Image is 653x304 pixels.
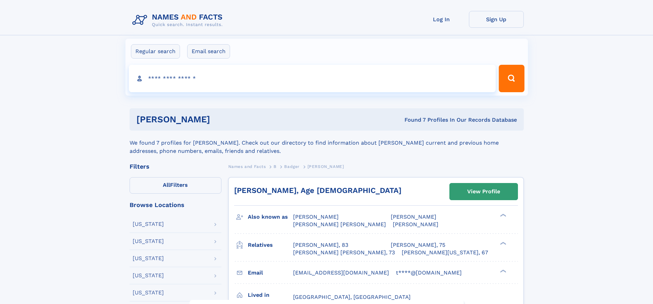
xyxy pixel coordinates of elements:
div: [US_STATE] [133,290,164,295]
h1: [PERSON_NAME] [136,115,307,124]
div: We found 7 profiles for [PERSON_NAME]. Check out our directory to find information about [PERSON_... [130,131,524,155]
a: [PERSON_NAME], 83 [293,241,348,249]
span: [PERSON_NAME] [391,214,436,220]
div: [US_STATE] [133,239,164,244]
a: [PERSON_NAME] [PERSON_NAME], 73 [293,249,395,256]
span: [PERSON_NAME] [293,214,339,220]
span: All [163,182,170,188]
h3: Lived in [248,289,293,301]
div: Filters [130,163,221,170]
a: B [274,162,277,171]
div: Found 7 Profiles In Our Records Database [307,116,517,124]
div: ❯ [498,241,507,245]
span: [PERSON_NAME] [PERSON_NAME] [293,221,386,228]
div: ❯ [498,269,507,273]
div: ❯ [498,213,507,218]
span: [PERSON_NAME] [307,164,344,169]
a: Badger [284,162,300,171]
a: [PERSON_NAME][US_STATE], 67 [402,249,488,256]
div: [US_STATE] [133,273,164,278]
div: [US_STATE] [133,221,164,227]
a: View Profile [450,183,518,200]
h3: Relatives [248,239,293,251]
a: Names and Facts [228,162,266,171]
span: Badger [284,164,300,169]
button: Search Button [499,65,524,92]
span: [PERSON_NAME] [393,221,438,228]
div: [US_STATE] [133,256,164,261]
span: [GEOGRAPHIC_DATA], [GEOGRAPHIC_DATA] [293,294,411,300]
span: B [274,164,277,169]
a: [PERSON_NAME], 75 [391,241,445,249]
h3: Email [248,267,293,279]
label: Regular search [131,44,180,59]
div: View Profile [467,184,500,199]
div: Browse Locations [130,202,221,208]
label: Filters [130,177,221,194]
img: Logo Names and Facts [130,11,228,29]
input: search input [129,65,496,92]
span: [EMAIL_ADDRESS][DOMAIN_NAME] [293,269,389,276]
a: Log In [414,11,469,28]
a: [PERSON_NAME], Age [DEMOGRAPHIC_DATA] [234,186,401,195]
a: Sign Up [469,11,524,28]
label: Email search [187,44,230,59]
h3: Also known as [248,211,293,223]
